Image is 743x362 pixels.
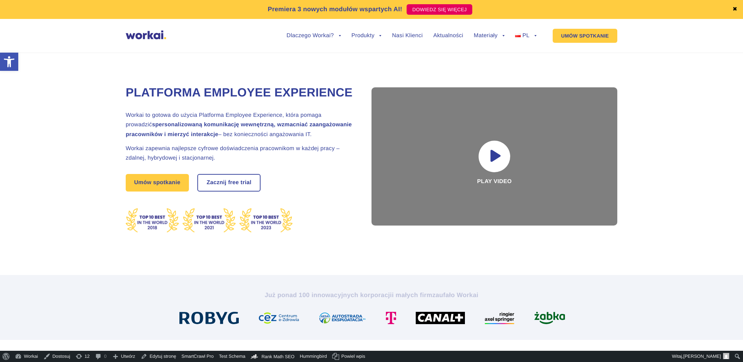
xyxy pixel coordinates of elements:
p: Premiera 3 nowych modułów wspartych AI! [268,5,402,14]
a: Dostosuj [41,351,73,362]
span: PL [522,33,530,39]
a: ✖ [732,7,737,12]
a: Edytuj stronę [138,351,179,362]
h2: Workai to gotowa do użycia Platforma Employee Experience, która pomaga prowadzić – bez koniecznoś... [126,110,354,139]
a: Produkty [351,33,382,39]
a: Kokpit Rank Math [248,351,297,362]
a: SmartCrawl Pro [179,351,217,362]
a: Zacznij free trial [198,175,260,191]
span: Powiel wpis [341,351,365,362]
span: 0 [104,351,106,362]
a: UMÓW SPOTKANIE [553,29,617,43]
a: Hummingbird [297,351,330,362]
a: Nasi Klienci [392,33,422,39]
span: Rank Math SEO [262,354,295,359]
a: Test Schema [217,351,248,362]
i: i małych firm [392,291,432,299]
h1: Platforma Employee Experience [126,85,354,101]
a: Dlaczego Workai? [287,33,341,39]
a: DOWIEDZ SIĘ WIĘCEJ [407,4,472,15]
span: 12 [85,351,90,362]
h2: Już ponad 100 innowacyjnych korporacji zaufało Workai [177,291,566,299]
span: [PERSON_NAME] [683,354,721,359]
a: Aktualności [433,33,463,39]
a: Materiały [474,33,505,39]
div: Play video [371,87,617,226]
a: Workai [12,351,41,362]
strong: spersonalizowaną komunikację wewnętrzną, wzmacniać zaangażowanie pracowników i mierzyć interakcje [126,122,352,137]
span: Utwórz [121,351,135,362]
a: Umów spotkanie [126,174,189,192]
a: Witaj, [670,351,732,362]
h2: Workai zapewnia najlepsze cyfrowe doświadczenia pracownikom w każdej pracy – zdalnej, hybrydowej ... [126,144,354,163]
